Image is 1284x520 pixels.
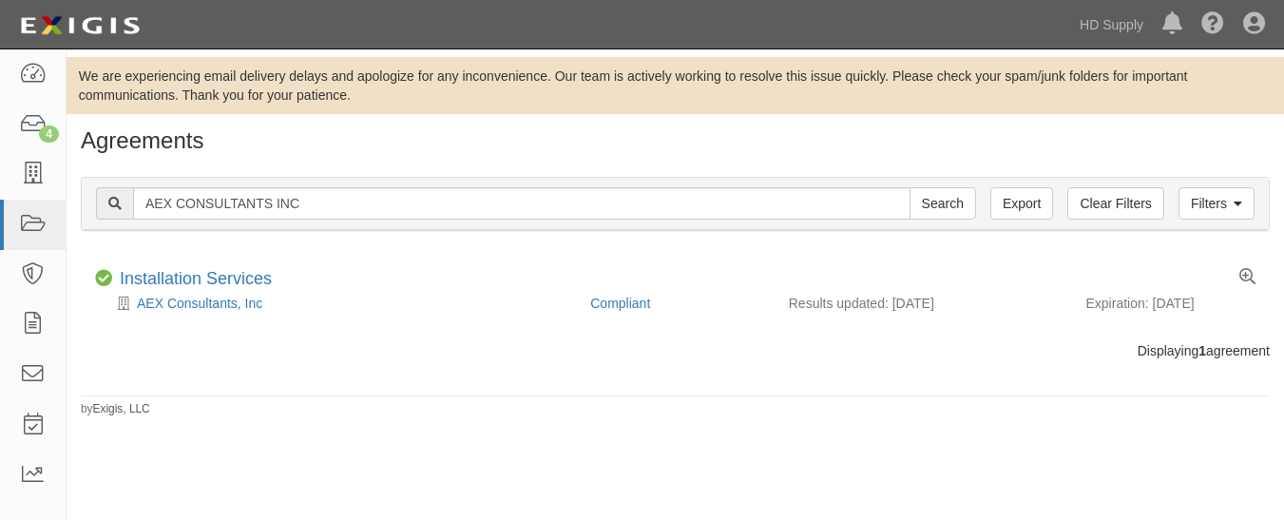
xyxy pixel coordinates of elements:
div: Expiration: [DATE] [1086,294,1256,313]
i: Help Center - Complianz [1201,13,1224,36]
i: Compliant [95,270,112,287]
a: Clear Filters [1067,187,1163,220]
a: View results summary [1239,269,1255,286]
small: by [81,401,150,417]
a: Installation Services [120,269,272,288]
a: AEX Consultants, Inc [137,296,262,311]
a: HD Supply [1070,6,1153,44]
a: Exigis, LLC [93,402,150,415]
input: Search [133,187,910,220]
div: Results updated: [DATE] [789,294,1058,313]
a: Filters [1179,187,1255,220]
img: logo-5460c22ac91f19d4615b14bd174203de0afe785f0fc80cf4dbbc73dc1793850b.png [14,9,145,43]
div: 4 [39,125,59,143]
div: AEX Consultants, Inc [95,294,576,313]
input: Search [910,187,976,220]
div: We are experiencing email delivery delays and apologize for any inconvenience. Our team is active... [67,67,1284,105]
h1: Agreements [81,128,1270,153]
div: Displaying agreement [67,341,1284,360]
b: 1 [1198,343,1206,358]
a: Export [990,187,1053,220]
a: Compliant [590,296,650,311]
div: Installation Services [120,269,272,290]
